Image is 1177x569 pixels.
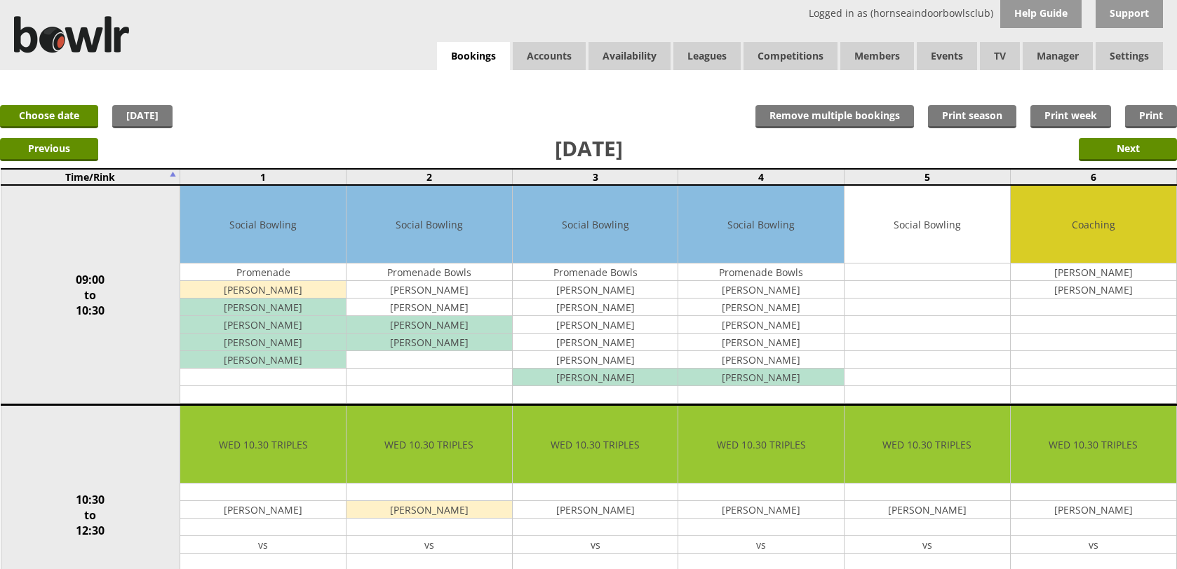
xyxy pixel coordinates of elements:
td: [PERSON_NAME] [347,316,512,334]
span: Members [840,42,914,70]
td: [PERSON_NAME] [180,316,346,334]
td: WED 10.30 TRIPLES [347,406,512,484]
td: [PERSON_NAME] [180,501,346,519]
td: vs [513,536,678,554]
span: Manager [1023,42,1093,70]
td: [PERSON_NAME] [513,316,678,334]
td: [PERSON_NAME] [845,501,1010,519]
td: [PERSON_NAME] [513,369,678,386]
td: [PERSON_NAME] [678,316,844,334]
td: Promenade Bowls [513,263,678,281]
input: Next [1079,138,1177,161]
td: [PERSON_NAME] [513,501,678,519]
td: [PERSON_NAME] [347,299,512,316]
td: vs [347,536,512,554]
td: Promenade [180,263,346,281]
input: Remove multiple bookings [755,105,914,128]
a: Events [917,42,977,70]
td: 5 [845,169,1011,185]
td: [PERSON_NAME] [513,281,678,299]
td: [PERSON_NAME] [513,351,678,369]
td: [PERSON_NAME] [1011,263,1176,281]
td: Promenade Bowls [678,263,844,281]
td: vs [678,536,844,554]
td: Time/Rink [1,169,180,185]
td: Promenade Bowls [347,263,512,281]
a: Print [1125,105,1177,128]
td: [PERSON_NAME] [678,501,844,519]
span: Settings [1096,42,1163,70]
span: TV [980,42,1020,70]
td: 3 [512,169,678,185]
td: [PERSON_NAME] [678,299,844,316]
td: Social Bowling [180,186,346,263]
td: WED 10.30 TRIPLES [1011,406,1176,484]
td: [PERSON_NAME] [1011,281,1176,299]
td: [PERSON_NAME] [180,351,346,369]
td: [PERSON_NAME] [513,299,678,316]
td: [PERSON_NAME] [180,281,346,299]
td: [PERSON_NAME] [180,299,346,316]
td: [PERSON_NAME] [347,334,512,351]
td: [PERSON_NAME] [678,351,844,369]
td: [PERSON_NAME] [678,281,844,299]
a: Leagues [673,42,741,70]
td: WED 10.30 TRIPLES [678,406,844,484]
td: WED 10.30 TRIPLES [180,406,346,484]
a: Print season [928,105,1016,128]
td: 6 [1010,169,1176,185]
a: Availability [588,42,671,70]
td: 4 [678,169,845,185]
td: [PERSON_NAME] [1011,501,1176,519]
td: [PERSON_NAME] [678,369,844,386]
td: Social Bowling [678,186,844,263]
a: Bookings [437,42,510,71]
td: vs [180,536,346,554]
td: WED 10.30 TRIPLES [845,406,1010,484]
td: Social Bowling [845,186,1010,263]
span: Accounts [513,42,586,70]
td: [PERSON_NAME] [678,334,844,351]
td: Social Bowling [347,186,512,263]
td: [PERSON_NAME] [347,501,512,519]
a: Print week [1030,105,1111,128]
td: 1 [180,169,347,185]
td: [PERSON_NAME] [180,334,346,351]
td: 09:00 to 10:30 [1,185,180,405]
td: vs [1011,536,1176,554]
td: Coaching [1011,186,1176,263]
td: Social Bowling [513,186,678,263]
td: WED 10.30 TRIPLES [513,406,678,484]
td: [PERSON_NAME] [513,334,678,351]
td: vs [845,536,1010,554]
a: Competitions [744,42,838,70]
td: [PERSON_NAME] [347,281,512,299]
a: [DATE] [112,105,173,128]
td: 2 [347,169,513,185]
